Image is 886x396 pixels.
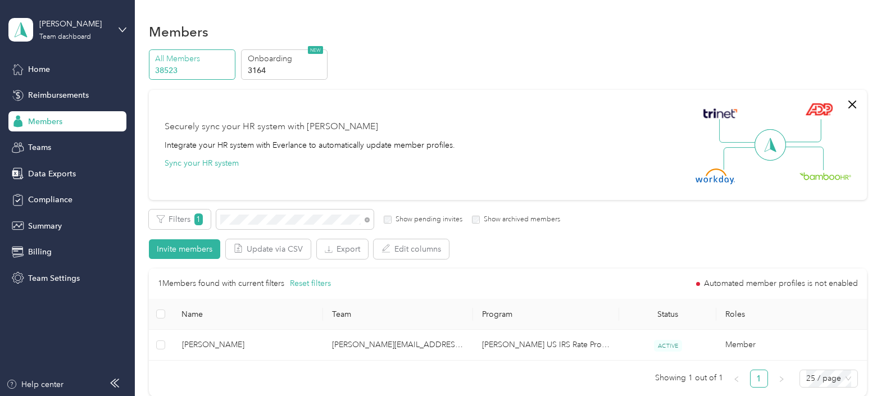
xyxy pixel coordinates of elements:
p: 3164 [248,65,324,76]
button: Filters1 [149,210,211,229]
img: Line Left Up [719,119,758,143]
th: Program [473,299,619,330]
p: All Members [155,53,231,65]
th: Name [172,299,322,330]
h1: Members [149,26,208,38]
div: [PERSON_NAME] [39,18,110,30]
span: Summary [28,220,62,232]
span: Name [181,309,313,319]
label: Show archived members [480,215,560,225]
th: Team [323,299,473,330]
td: Acosta US IRS Rate Program (Work Location in IRS State) [473,330,619,361]
th: Status [619,299,717,330]
button: Sync your HR system [165,157,239,169]
div: Integrate your HR system with Everlance to automatically update member profiles. [165,139,455,151]
span: Members [28,116,62,128]
span: Home [28,63,50,75]
span: Automated member profiles is not enabled [704,280,858,288]
button: right [773,370,790,388]
li: Previous Page [728,370,746,388]
p: Onboarding [248,53,324,65]
button: Update via CSV [226,239,311,259]
p: 1 Members found with current filters [158,277,284,290]
img: Trinet [701,106,740,121]
label: Show pending invites [392,215,462,225]
button: Export [317,239,368,259]
span: left [733,376,740,383]
img: Line Right Down [784,147,824,171]
li: 1 [750,370,768,388]
span: Showing 1 out of 1 [655,370,723,386]
img: BambooHR [799,172,851,180]
span: right [778,376,785,383]
button: left [728,370,746,388]
img: Line Left Down [723,147,762,170]
th: Roles [716,299,866,330]
a: 1 [751,370,767,387]
span: Teams [28,142,51,153]
img: ADP [805,103,833,116]
span: NEW [308,46,323,54]
span: Compliance [28,194,72,206]
span: ACTIVE [654,340,682,352]
td: Travis J. Silberstorf [173,330,323,361]
img: Line Right Up [782,119,821,143]
span: 1 [194,213,203,225]
button: Help center [6,379,63,390]
div: Page Size [799,370,858,388]
div: Team dashboard [39,34,91,40]
td: Member [716,330,866,361]
img: Workday [696,169,735,184]
span: Reimbursements [28,89,89,101]
span: Data Exports [28,168,76,180]
p: 38523 [155,65,231,76]
td: michelle.spaccapanic@crossmark.com [323,330,473,361]
span: [PERSON_NAME] [182,339,314,351]
button: Edit columns [374,239,449,259]
span: Billing [28,246,52,258]
span: 25 / page [806,370,851,387]
li: Next Page [773,370,790,388]
div: Securely sync your HR system with [PERSON_NAME] [165,120,378,134]
button: Reset filters [290,277,331,290]
iframe: Everlance-gr Chat Button Frame [823,333,886,396]
span: Team Settings [28,272,80,284]
button: Invite members [149,239,220,259]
